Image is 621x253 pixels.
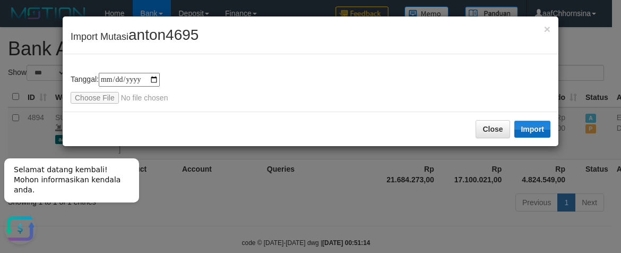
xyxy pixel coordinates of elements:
button: Import [514,121,550,138]
button: Close [544,23,550,35]
span: Import Mutasi [71,31,199,42]
div: Tanggal: [71,73,550,104]
button: Close [476,120,510,138]
button: Open LiveChat chat widget [4,62,36,94]
span: × [544,23,550,35]
span: anton4695 [128,27,199,43]
span: Selamat datang kembali! Mohon informasikan kendala anda. [14,15,120,44]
